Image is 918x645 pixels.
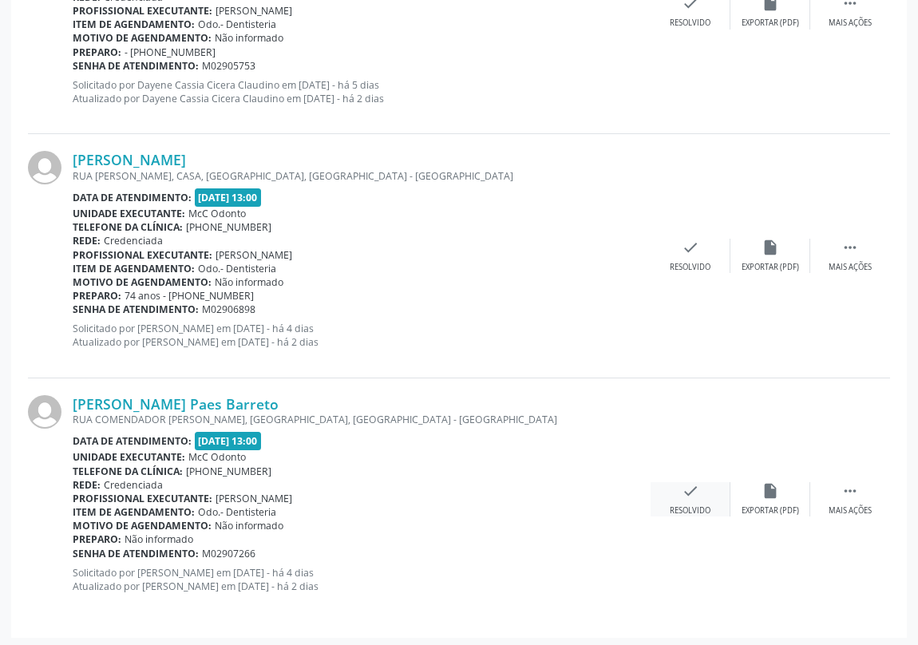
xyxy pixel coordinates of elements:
[188,207,246,220] span: McC Odonto
[73,413,651,426] div: RUA COMENDADOR [PERSON_NAME], [GEOGRAPHIC_DATA], [GEOGRAPHIC_DATA] - [GEOGRAPHIC_DATA]
[198,262,276,275] span: Odo.- Dentisteria
[198,505,276,519] span: Odo.- Dentisteria
[125,532,193,546] span: Não informado
[195,188,262,207] span: [DATE] 13:00
[28,151,61,184] img: img
[73,31,212,45] b: Motivo de agendamento:
[841,239,859,256] i: 
[73,4,212,18] b: Profissional executante:
[829,18,872,29] div: Mais ações
[73,46,121,59] b: Preparo:
[215,31,283,45] span: Não informado
[73,191,192,204] b: Data de atendimento:
[682,482,699,500] i: check
[216,4,292,18] span: [PERSON_NAME]
[215,519,283,532] span: Não informado
[216,248,292,262] span: [PERSON_NAME]
[670,18,710,29] div: Resolvido
[73,248,212,262] b: Profissional executante:
[73,547,199,560] b: Senha de atendimento:
[73,303,199,316] b: Senha de atendimento:
[73,151,186,168] a: [PERSON_NAME]
[829,262,872,273] div: Mais ações
[841,482,859,500] i: 
[198,18,276,31] span: Odo.- Dentisteria
[186,220,271,234] span: [PHONE_NUMBER]
[73,262,195,275] b: Item de agendamento:
[73,434,192,448] b: Data de atendimento:
[742,262,799,273] div: Exportar (PDF)
[28,395,61,429] img: img
[73,478,101,492] b: Rede:
[73,18,195,31] b: Item de agendamento:
[73,532,121,546] b: Preparo:
[73,220,183,234] b: Telefone da clínica:
[73,395,279,413] a: [PERSON_NAME] Paes Barreto
[73,234,101,247] b: Rede:
[215,275,283,289] span: Não informado
[125,289,254,303] span: 74 anos - [PHONE_NUMBER]
[73,169,651,183] div: RUA [PERSON_NAME], CASA, [GEOGRAPHIC_DATA], [GEOGRAPHIC_DATA] - [GEOGRAPHIC_DATA]
[73,78,651,105] p: Solicitado por Dayene Cassia Cicera Claudino em [DATE] - há 5 dias Atualizado por Dayene Cassia C...
[742,18,799,29] div: Exportar (PDF)
[73,207,185,220] b: Unidade executante:
[104,234,163,247] span: Credenciada
[186,465,271,478] span: [PHONE_NUMBER]
[670,262,710,273] div: Resolvido
[73,566,651,593] p: Solicitado por [PERSON_NAME] em [DATE] - há 4 dias Atualizado por [PERSON_NAME] em [DATE] - há 2 ...
[73,322,651,349] p: Solicitado por [PERSON_NAME] em [DATE] - há 4 dias Atualizado por [PERSON_NAME] em [DATE] - há 2 ...
[73,450,185,464] b: Unidade executante:
[73,519,212,532] b: Motivo de agendamento:
[742,505,799,516] div: Exportar (PDF)
[104,478,163,492] span: Credenciada
[682,239,699,256] i: check
[73,289,121,303] b: Preparo:
[73,275,212,289] b: Motivo de agendamento:
[73,492,212,505] b: Profissional executante:
[762,239,779,256] i: insert_drive_file
[73,505,195,519] b: Item de agendamento:
[202,59,255,73] span: M02905753
[216,492,292,505] span: [PERSON_NAME]
[195,432,262,450] span: [DATE] 13:00
[670,505,710,516] div: Resolvido
[762,482,779,500] i: insert_drive_file
[188,450,246,464] span: McC Odonto
[202,547,255,560] span: M02907266
[202,303,255,316] span: M02906898
[73,59,199,73] b: Senha de atendimento:
[125,46,216,59] span: - [PHONE_NUMBER]
[73,465,183,478] b: Telefone da clínica:
[829,505,872,516] div: Mais ações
